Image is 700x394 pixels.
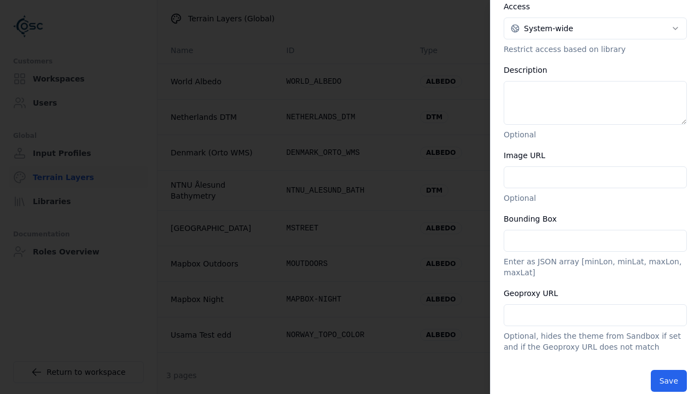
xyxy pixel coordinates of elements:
[651,370,687,392] button: Save
[504,151,545,160] label: Image URL
[504,66,547,74] label: Description
[504,331,687,352] p: Optional, hides the theme from Sandbox if set and if the Geoproxy URL does not match
[504,193,687,204] p: Optional
[504,289,558,298] label: Geoproxy URL
[504,44,687,55] p: Restrict access based on library
[504,129,687,140] p: Optional
[504,2,530,11] label: Access
[504,256,687,278] p: Enter as JSON array [minLon, minLat, maxLon, maxLat]
[504,215,557,223] label: Bounding Box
